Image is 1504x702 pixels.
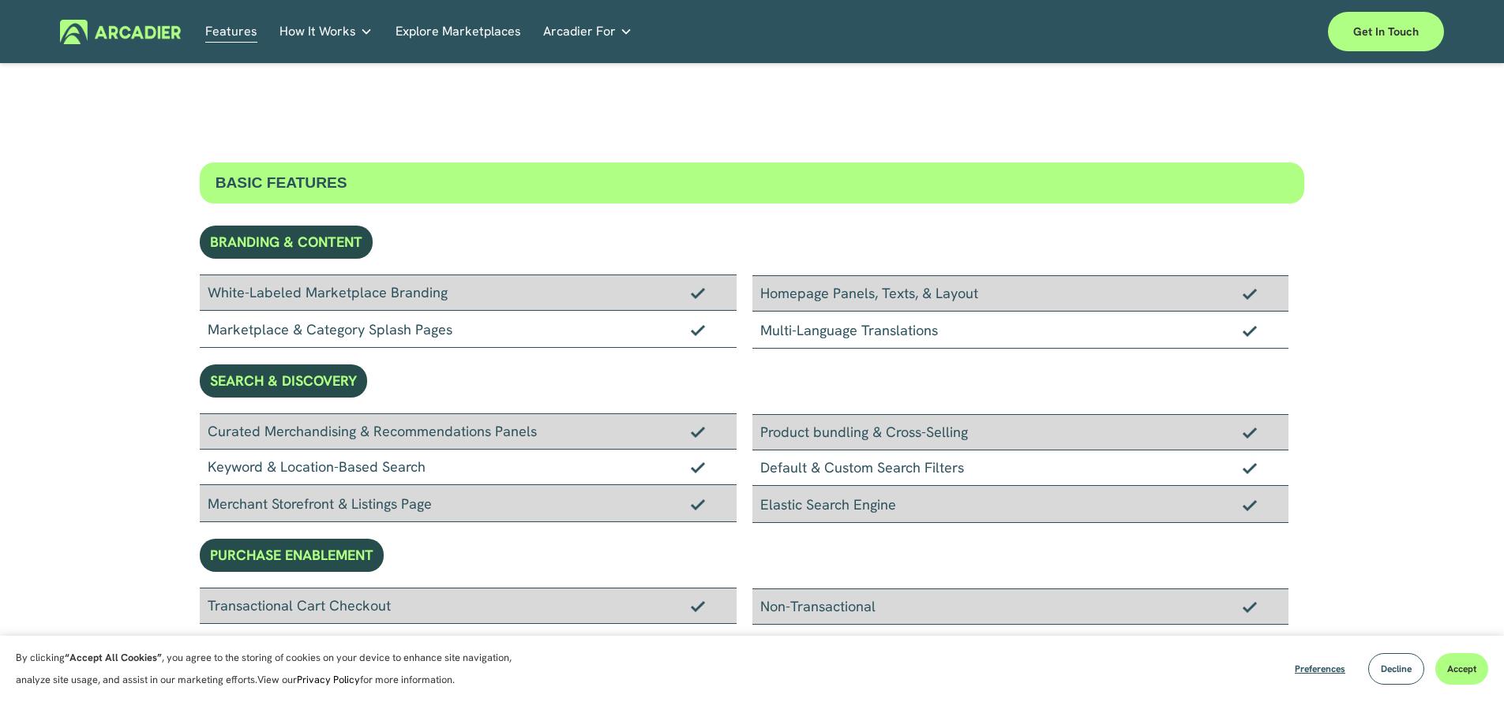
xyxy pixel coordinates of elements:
[200,485,737,522] div: Merchant Storefront & Listings Page
[1368,653,1424,685] button: Decline
[752,275,1289,312] div: Homepage Panels, Texts, & Layout
[16,647,529,691] p: By clicking , you agree to the storing of cookies on your device to enhance site navigation, anal...
[200,539,384,572] div: PURCHASE ENABLEMENT
[200,162,1305,204] div: BASIC FEATURES
[200,624,737,659] div: Secured Online Payments
[1243,499,1257,510] img: Checkmark
[60,20,181,44] img: Arcadier
[1243,462,1257,473] img: Checkmark
[200,450,737,485] div: Keyword & Location-Based Search
[396,20,521,44] a: Explore Marketplaces
[1447,663,1476,675] span: Accept
[1243,601,1257,612] img: Checkmark
[543,20,632,44] a: folder dropdown
[200,311,737,348] div: Marketplace & Category Splash Pages
[1328,12,1444,51] a: Get in touch
[200,364,367,398] div: SEARCH & DISCOVERY
[691,600,705,611] img: Checkmark
[752,414,1289,450] div: Product bundling & Cross-Selling
[200,413,737,450] div: Curated Merchandising & Recommendations Panels
[691,287,705,298] img: Checkmark
[752,450,1289,486] div: Default & Custom Search Filters
[1435,653,1488,685] button: Accept
[691,426,705,437] img: Checkmark
[1295,663,1345,675] span: Preferences
[752,312,1289,349] div: Multi-Language Translations
[752,486,1289,523] div: Elastic Search Engine
[1243,427,1257,438] img: Checkmark
[1243,288,1257,299] img: Checkmark
[65,651,162,664] strong: “Accept All Cookies”
[200,226,373,259] div: BRANDING & CONTENT
[200,588,737,624] div: Transactional Cart Checkout
[752,625,1289,660] div: Automated Admin Commissions & Seller Payouts
[543,21,616,43] span: Arcadier For
[205,20,257,44] a: Features
[1283,653,1357,685] button: Preferences
[691,498,705,510] img: Checkmark
[691,461,705,472] img: Checkmark
[297,673,360,686] a: Privacy Policy
[279,21,356,43] span: How It Works
[1243,325,1257,336] img: Checkmark
[200,274,737,311] div: White-Labeled Marketplace Branding
[752,588,1289,625] div: Non-Transactional
[1381,663,1412,675] span: Decline
[691,324,705,335] img: Checkmark
[279,20,373,44] a: folder dropdown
